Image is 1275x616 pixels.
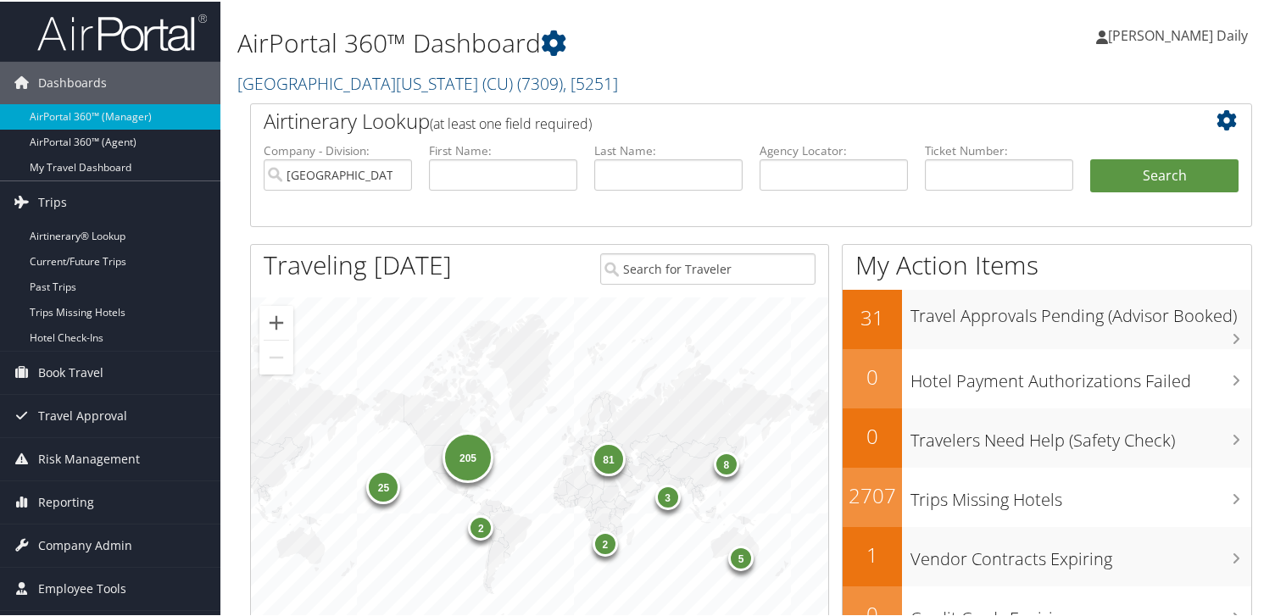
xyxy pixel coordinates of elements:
h2: 0 [843,361,902,390]
input: Search for Traveler [600,252,816,283]
span: (at least one field required) [430,113,592,131]
span: , [ 5251 ] [563,70,618,93]
a: 2707Trips Missing Hotels [843,466,1251,525]
h1: My Action Items [843,246,1251,281]
label: Agency Locator: [760,141,908,158]
button: Zoom out [259,339,293,373]
div: 205 [443,430,493,481]
span: Book Travel [38,350,103,392]
h1: Traveling [DATE] [264,246,452,281]
a: 0Hotel Payment Authorizations Failed [843,347,1251,407]
div: 2 [468,513,493,539]
h3: Travel Approvals Pending (Advisor Booked) [910,294,1251,326]
div: 81 [592,441,626,474]
a: 31Travel Approvals Pending (Advisor Booked) [843,288,1251,347]
span: Risk Management [38,436,140,479]
img: airportal-logo.png [37,11,207,51]
span: Reporting [38,480,94,522]
a: 0Travelers Need Help (Safety Check) [843,407,1251,466]
h2: 2707 [843,480,902,508]
button: Search [1090,158,1239,191]
button: Zoom in [259,304,293,338]
div: 25 [366,469,400,502]
span: Company Admin [38,523,132,565]
label: First Name: [429,141,577,158]
span: ( 7309 ) [517,70,563,93]
h3: Hotel Payment Authorizations Failed [910,359,1251,391]
label: Ticket Number: [925,141,1073,158]
span: Dashboards [38,60,107,103]
div: 2 [593,530,618,555]
h3: Trips Missing Hotels [910,478,1251,510]
span: Trips [38,180,67,222]
h2: Airtinerary Lookup [264,105,1155,134]
h1: AirPortal 360™ Dashboard [237,24,922,59]
label: Company - Division: [264,141,412,158]
div: 5 [728,544,754,569]
h2: 0 [843,420,902,449]
label: Last Name: [594,141,743,158]
span: Travel Approval [38,393,127,436]
span: Employee Tools [38,566,126,608]
div: 8 [713,450,738,475]
span: [PERSON_NAME] Daily [1108,25,1248,43]
h3: Vendor Contracts Expiring [910,537,1251,569]
a: 1Vendor Contracts Expiring [843,525,1251,585]
a: [GEOGRAPHIC_DATA][US_STATE] (CU) [237,70,618,93]
a: [PERSON_NAME] Daily [1096,8,1265,59]
h3: Travelers Need Help (Safety Check) [910,419,1251,451]
h2: 31 [843,302,902,330]
h2: 1 [843,539,902,568]
div: 3 [654,483,680,508]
